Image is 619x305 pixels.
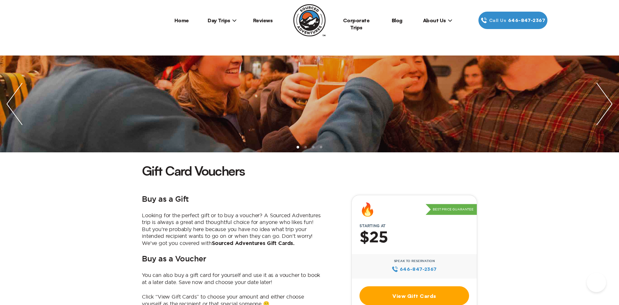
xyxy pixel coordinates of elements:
li: slide item 3 [312,146,315,148]
h2: Buy as a Gift [142,195,322,204]
a: Blog [392,17,402,24]
li: slide item 1 [297,146,299,148]
a: Reviews [253,17,273,24]
li: slide item 4 [320,146,322,148]
span: Starting at [352,224,393,228]
div: 🔥 [359,203,376,216]
p: You can also buy a gift card for yourself and use it as a voucher to book at a later date. Save n... [142,272,322,286]
iframe: Help Scout Beacon - Open [587,273,606,292]
a: Corporate Trips [343,17,370,31]
span: 646‍-847‍-2367 [508,17,545,24]
p: Looking for the perfect gift or to buy a voucher? A Sourced Adventures trip is always a great and... [142,212,322,247]
span: Day Trips [208,17,237,24]
h2: $25 [359,229,388,246]
b: Sourced Adventures Gift Cards. [212,241,295,246]
a: 646‍-847‍-2367 [392,266,437,273]
span: About Us [423,17,452,24]
h1: Gift Card Vouchers [142,162,245,179]
img: next slide / item [590,56,619,152]
h2: Buy as a Voucher [142,255,322,264]
span: 646‍-847‍-2367 [400,266,437,273]
span: Speak to Reservation [394,259,435,263]
span: Call Us [487,17,508,24]
p: Best Price Guarantee [426,204,477,215]
a: Home [174,17,189,24]
img: Sourced Adventures company logo [293,4,326,36]
li: slide item 2 [304,146,307,148]
a: Call Us646‍-847‍-2367 [478,12,547,29]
